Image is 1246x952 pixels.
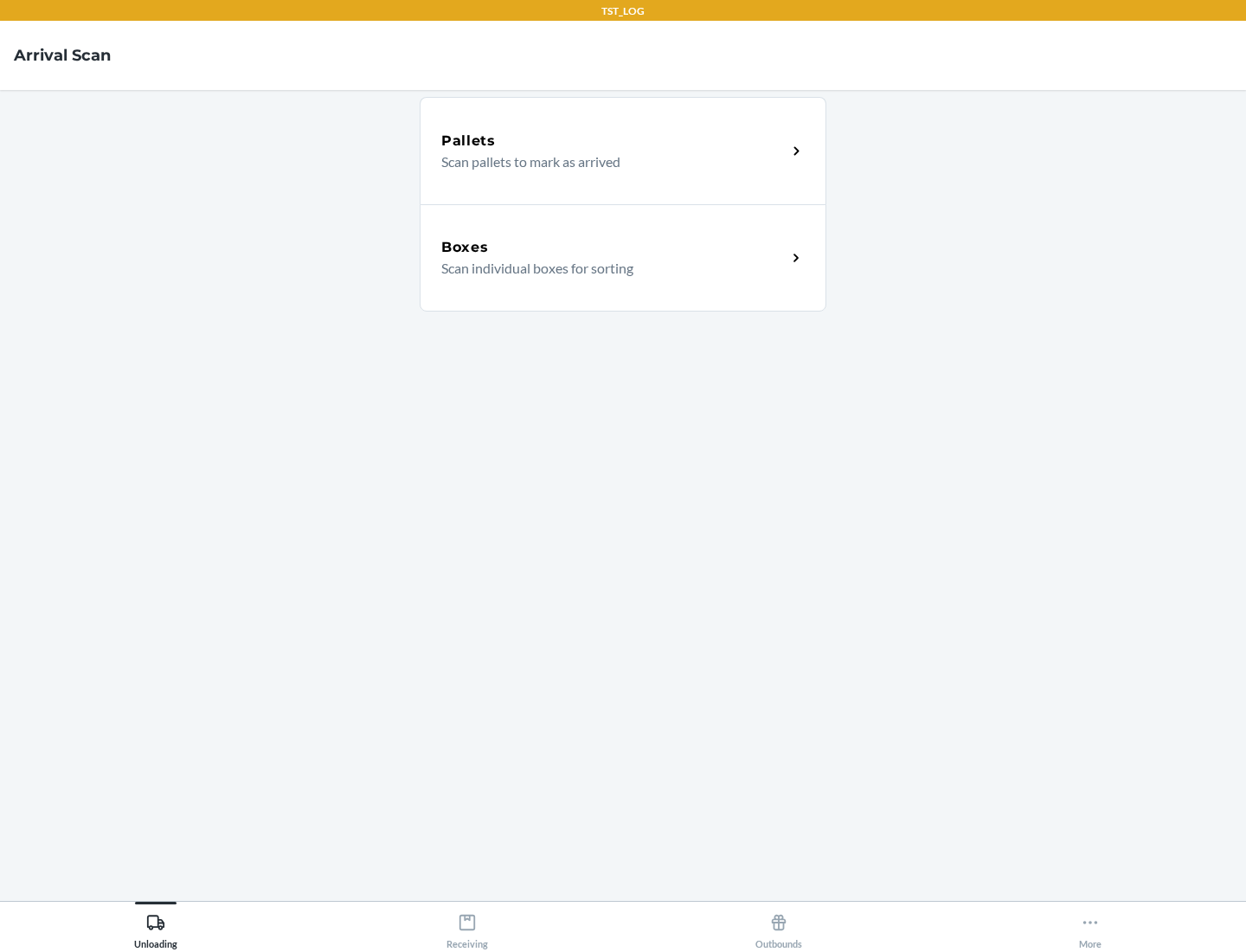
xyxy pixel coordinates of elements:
a: BoxesScan individual boxes for sorting [420,204,826,312]
button: Outbounds [623,902,934,949]
button: Receiving [311,902,623,949]
p: TST_LOG [601,3,645,19]
p: Scan pallets to mark as arrived [441,151,773,172]
h5: Pallets [441,131,496,151]
div: More [1079,906,1101,949]
div: Receiving [446,906,488,949]
a: PalletsScan pallets to mark as arrived [420,97,826,204]
div: Outbounds [755,906,802,949]
button: More [934,902,1246,949]
p: Scan individual boxes for sorting [441,258,773,279]
h5: Boxes [441,237,489,258]
div: Unloading [134,906,177,949]
h4: Arrival Scan [14,44,111,67]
